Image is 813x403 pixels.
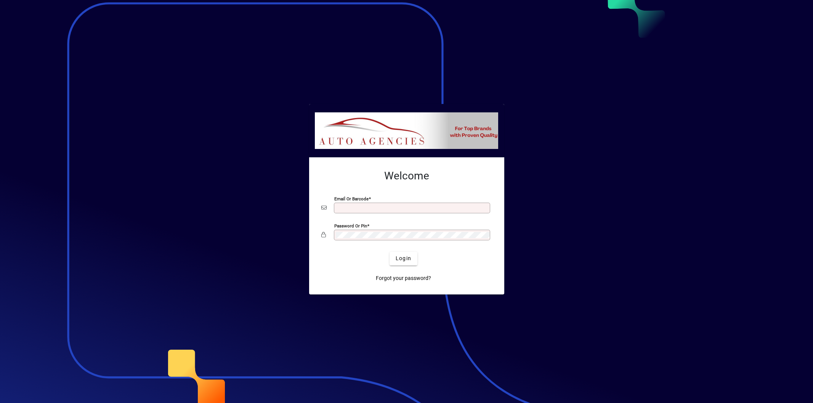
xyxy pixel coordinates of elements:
[376,274,431,282] span: Forgot your password?
[334,196,369,201] mat-label: Email or Barcode
[373,272,434,285] a: Forgot your password?
[390,252,417,265] button: Login
[334,223,367,228] mat-label: Password or Pin
[321,170,492,182] h2: Welcome
[396,254,411,262] span: Login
